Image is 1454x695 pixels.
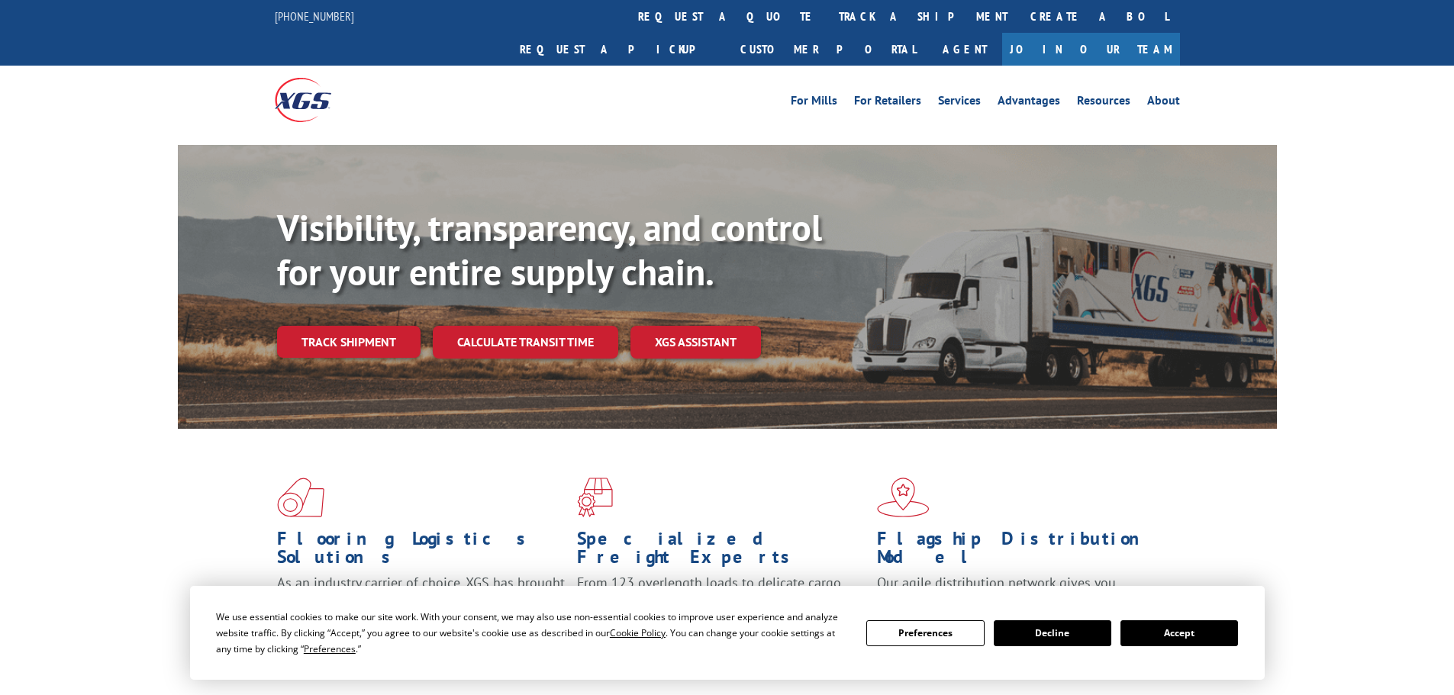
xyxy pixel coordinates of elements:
[190,586,1265,680] div: Cookie Consent Prompt
[877,478,930,517] img: xgs-icon-flagship-distribution-model-red
[866,620,984,646] button: Preferences
[791,95,837,111] a: For Mills
[577,574,866,642] p: From 123 overlength loads to delicate cargo, our experienced staff knows the best way to move you...
[1002,33,1180,66] a: Join Our Team
[729,33,927,66] a: Customer Portal
[1147,95,1180,111] a: About
[998,95,1060,111] a: Advantages
[216,609,848,657] div: We use essential cookies to make our site work. With your consent, we may also use non-essential ...
[277,574,565,628] span: As an industry carrier of choice, XGS has brought innovation and dedication to flooring logistics...
[577,478,613,517] img: xgs-icon-focused-on-flooring-red
[304,642,356,655] span: Preferences
[610,626,666,639] span: Cookie Policy
[508,33,729,66] a: Request a pickup
[277,204,822,295] b: Visibility, transparency, and control for your entire supply chain.
[1120,620,1238,646] button: Accept
[277,326,421,358] a: Track shipment
[927,33,1002,66] a: Agent
[877,529,1165,574] h1: Flagship Distribution Model
[277,529,566,574] h1: Flooring Logistics Solutions
[577,529,866,574] h1: Specialized Freight Experts
[938,95,981,111] a: Services
[877,574,1158,610] span: Our agile distribution network gives you nationwide inventory management on demand.
[630,326,761,359] a: XGS ASSISTANT
[854,95,921,111] a: For Retailers
[275,8,354,24] a: [PHONE_NUMBER]
[277,478,324,517] img: xgs-icon-total-supply-chain-intelligence-red
[433,326,618,359] a: Calculate transit time
[1077,95,1130,111] a: Resources
[994,620,1111,646] button: Decline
